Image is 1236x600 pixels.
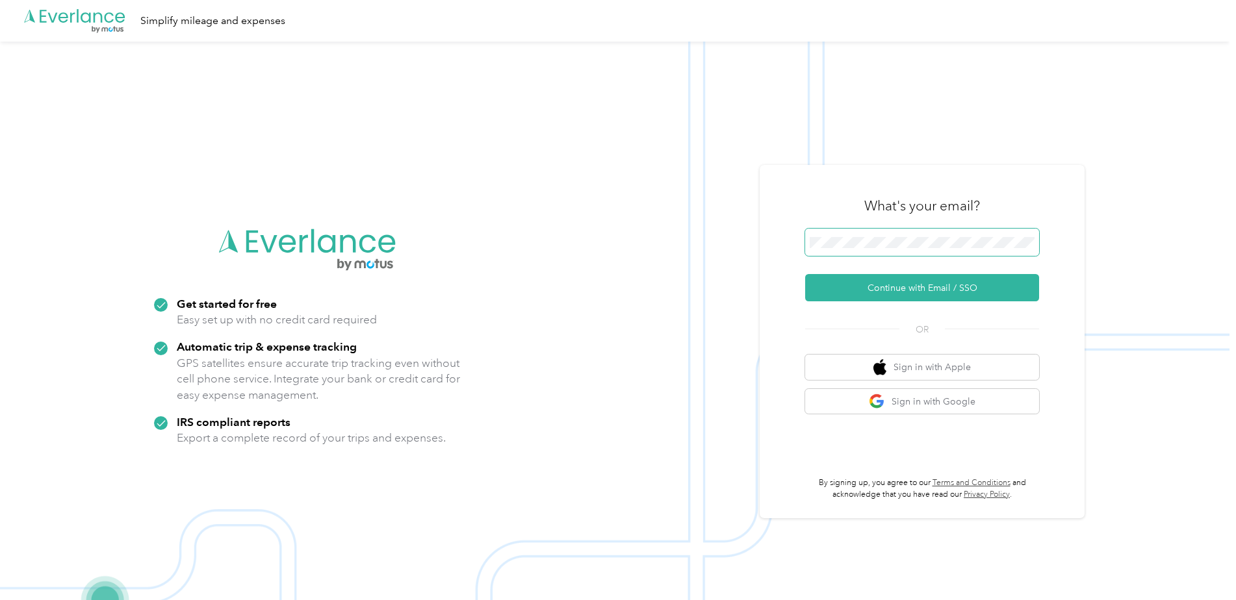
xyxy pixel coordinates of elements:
button: google logoSign in with Google [805,389,1039,414]
a: Privacy Policy [964,490,1010,499]
p: GPS satellites ensure accurate trip tracking even without cell phone service. Integrate your bank... [177,355,461,403]
span: OR [899,323,945,336]
p: Easy set up with no credit card required [177,312,377,328]
button: Continue with Email / SSO [805,274,1039,301]
div: Simplify mileage and expenses [140,13,285,29]
h3: What's your email? [864,197,980,215]
img: apple logo [873,359,886,375]
strong: Automatic trip & expense tracking [177,340,357,353]
p: Export a complete record of your trips and expenses. [177,430,446,446]
strong: IRS compliant reports [177,415,290,429]
strong: Get started for free [177,297,277,310]
p: By signing up, you agree to our and acknowledge that you have read our . [805,477,1039,500]
a: Terms and Conditions [933,478,1011,488]
button: apple logoSign in with Apple [805,355,1039,380]
img: google logo [869,394,885,410]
